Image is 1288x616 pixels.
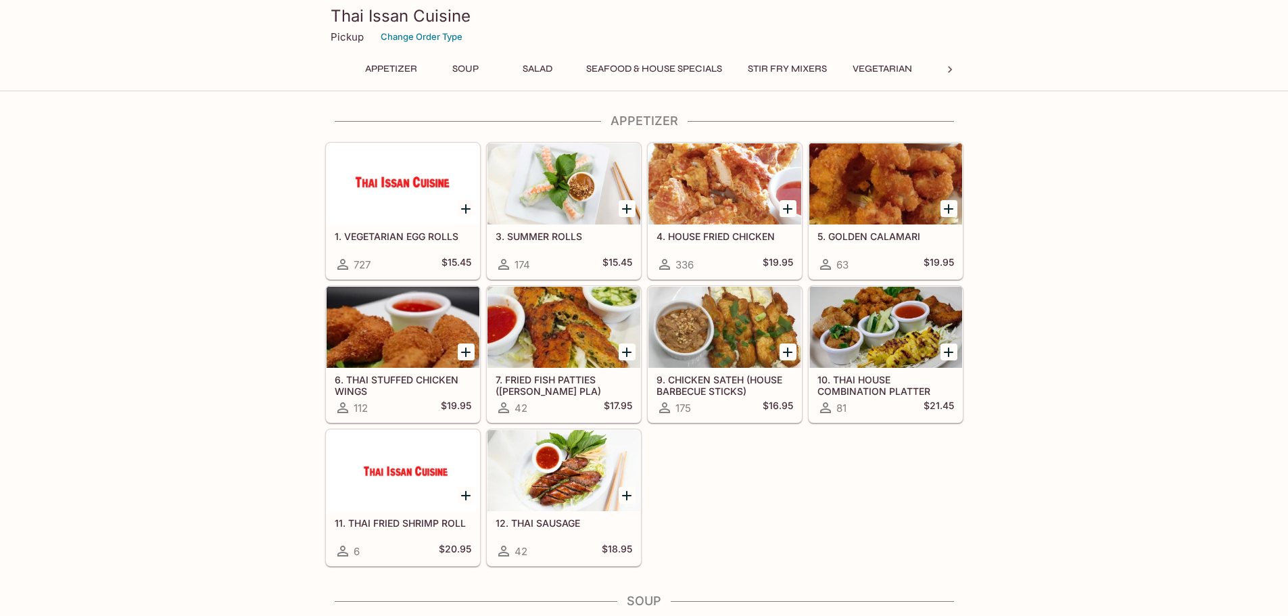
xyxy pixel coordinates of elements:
[604,400,632,416] h5: $17.95
[458,343,475,360] button: Add 6. THAI STUFFED CHICKEN WINGS
[836,258,849,271] span: 63
[507,60,568,78] button: Salad
[327,143,479,224] div: 1. VEGETARIAN EGG ROLLS
[845,60,920,78] button: Vegetarian
[602,543,632,559] h5: $18.95
[675,402,691,414] span: 175
[487,430,640,511] div: 12. THAI SAUSAGE
[496,374,632,396] h5: 7. FRIED FISH PATTIES ([PERSON_NAME] PLA)
[809,143,962,224] div: 5. GOLDEN CALAMARI
[579,60,730,78] button: Seafood & House Specials
[930,60,991,78] button: Noodles
[354,545,360,558] span: 6
[809,287,962,368] div: 10. THAI HOUSE COMBINATION PLATTER
[327,287,479,368] div: 6. THAI STUFFED CHICKEN WINGS
[335,517,471,529] h5: 11. THAI FRIED SHRIMP ROLL
[442,256,471,273] h5: $15.45
[326,286,480,423] a: 6. THAI STUFFED CHICKEN WINGS112$19.95
[375,26,469,47] button: Change Order Type
[924,400,954,416] h5: $21.45
[940,200,957,217] button: Add 5. GOLDEN CALAMARI
[809,286,963,423] a: 10. THAI HOUSE COMBINATION PLATTER81$21.45
[458,487,475,504] button: Add 11. THAI FRIED SHRIMP ROLL
[358,60,425,78] button: Appetizer
[515,258,530,271] span: 174
[648,143,802,279] a: 4. HOUSE FRIED CHICKEN336$19.95
[648,287,801,368] div: 9. CHICKEN SATEH (HOUSE BARBECUE STICKS)
[763,400,793,416] h5: $16.95
[325,594,963,609] h4: Soup
[648,286,802,423] a: 9. CHICKEN SATEH (HOUSE BARBECUE STICKS)175$16.95
[327,430,479,511] div: 11. THAI FRIED SHRIMP ROLL
[331,30,364,43] p: Pickup
[657,231,793,242] h5: 4. HOUSE FRIED CHICKEN
[441,400,471,416] h5: $19.95
[439,543,471,559] h5: $20.95
[496,231,632,242] h5: 3. SUMMER ROLLS
[940,343,957,360] button: Add 10. THAI HOUSE COMBINATION PLATTER
[487,429,641,566] a: 12. THAI SAUSAGE42$18.95
[657,374,793,396] h5: 9. CHICKEN SATEH (HOUSE BARBECUE STICKS)
[326,143,480,279] a: 1. VEGETARIAN EGG ROLLS727$15.45
[354,402,368,414] span: 112
[515,545,527,558] span: 42
[809,143,963,279] a: 5. GOLDEN CALAMARI63$19.95
[487,287,640,368] div: 7. FRIED FISH PATTIES (TOD MUN PLA)
[354,258,371,271] span: 727
[487,286,641,423] a: 7. FRIED FISH PATTIES ([PERSON_NAME] PLA)42$17.95
[487,143,640,224] div: 3. SUMMER ROLLS
[924,256,954,273] h5: $19.95
[487,143,641,279] a: 3. SUMMER ROLLS174$15.45
[817,231,954,242] h5: 5. GOLDEN CALAMARI
[331,5,958,26] h3: Thai Issan Cuisine
[335,231,471,242] h5: 1. VEGETARIAN EGG ROLLS
[648,143,801,224] div: 4. HOUSE FRIED CHICKEN
[435,60,496,78] button: Soup
[780,200,796,217] button: Add 4. HOUSE FRIED CHICKEN
[326,429,480,566] a: 11. THAI FRIED SHRIMP ROLL6$20.95
[675,258,694,271] span: 336
[619,487,636,504] button: Add 12. THAI SAUSAGE
[325,114,963,128] h4: Appetizer
[602,256,632,273] h5: $15.45
[836,402,846,414] span: 81
[740,60,834,78] button: Stir Fry Mixers
[335,374,471,396] h5: 6. THAI STUFFED CHICKEN WINGS
[458,200,475,217] button: Add 1. VEGETARIAN EGG ROLLS
[515,402,527,414] span: 42
[780,343,796,360] button: Add 9. CHICKEN SATEH (HOUSE BARBECUE STICKS)
[496,517,632,529] h5: 12. THAI SAUSAGE
[763,256,793,273] h5: $19.95
[619,343,636,360] button: Add 7. FRIED FISH PATTIES (TOD MUN PLA)
[817,374,954,396] h5: 10. THAI HOUSE COMBINATION PLATTER
[619,200,636,217] button: Add 3. SUMMER ROLLS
